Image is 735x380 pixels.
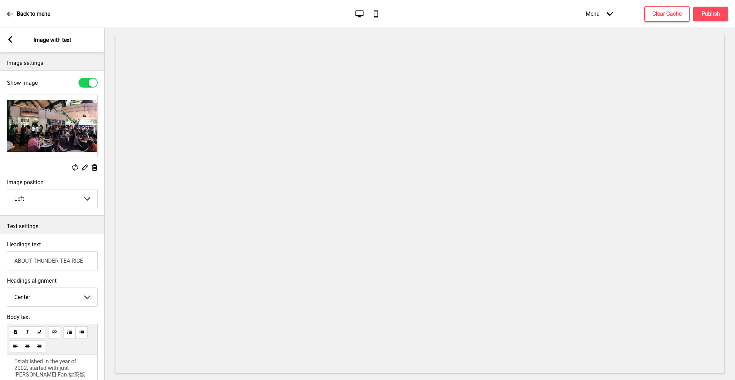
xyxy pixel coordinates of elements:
button: unorderedList [75,326,88,338]
button: italic [21,326,33,338]
p: Image with text [33,36,71,44]
h4: Publish [702,10,720,18]
span: Body text [7,314,98,320]
p: Text settings [7,223,98,230]
label: Headings text [7,241,41,248]
a: Back to menu [7,5,51,23]
button: link [48,326,60,338]
p: Image settings [7,59,98,67]
button: alignRight [33,340,45,352]
label: Show image [7,80,38,86]
label: Headings alignment [7,277,98,284]
button: Publish [693,7,728,21]
p: Back to menu [17,10,51,18]
h4: Clear Cache [652,10,682,18]
button: underline [33,326,45,338]
button: orderedList [63,326,76,338]
label: Image position [7,179,98,186]
img: Image [7,95,97,157]
button: Clear Cache [644,6,690,22]
div: Menu [579,3,620,24]
button: alignCenter [21,340,33,352]
button: alignLeft [9,340,21,352]
button: bold [9,326,21,338]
